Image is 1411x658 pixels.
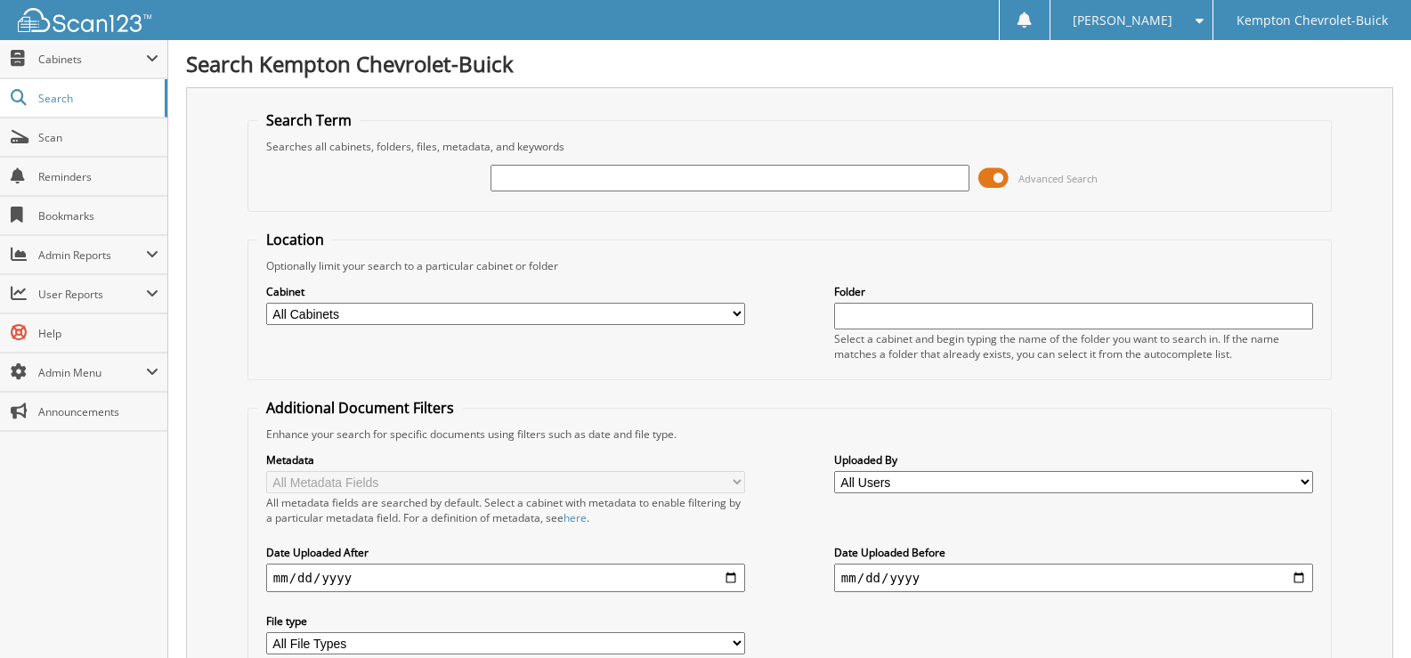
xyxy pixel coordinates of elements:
[266,452,745,467] label: Metadata
[266,495,745,525] div: All metadata fields are searched by default. Select a cabinet with metadata to enable filtering b...
[257,398,463,418] legend: Additional Document Filters
[564,510,587,525] a: here
[38,52,146,67] span: Cabinets
[834,545,1313,560] label: Date Uploaded Before
[257,426,1322,442] div: Enhance your search for specific documents using filters such as date and file type.
[38,404,158,419] span: Announcements
[1237,15,1388,26] span: Kempton Chevrolet-Buick
[257,230,333,249] legend: Location
[266,613,745,629] label: File type
[834,564,1313,592] input: end
[38,326,158,341] span: Help
[38,169,158,184] span: Reminders
[38,130,158,145] span: Scan
[834,331,1313,361] div: Select a cabinet and begin typing the name of the folder you want to search in. If the name match...
[186,49,1393,78] h1: Search Kempton Chevrolet-Buick
[266,564,745,592] input: start
[257,258,1322,273] div: Optionally limit your search to a particular cabinet or folder
[266,284,745,299] label: Cabinet
[1322,573,1411,658] iframe: Chat Widget
[266,545,745,560] label: Date Uploaded After
[834,284,1313,299] label: Folder
[38,287,146,302] span: User Reports
[18,8,151,32] img: scan123-logo-white.svg
[38,91,156,106] span: Search
[1018,172,1098,185] span: Advanced Search
[38,208,158,223] span: Bookmarks
[257,110,361,130] legend: Search Term
[834,452,1313,467] label: Uploaded By
[38,365,146,380] span: Admin Menu
[1073,15,1172,26] span: [PERSON_NAME]
[257,139,1322,154] div: Searches all cabinets, folders, files, metadata, and keywords
[38,248,146,263] span: Admin Reports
